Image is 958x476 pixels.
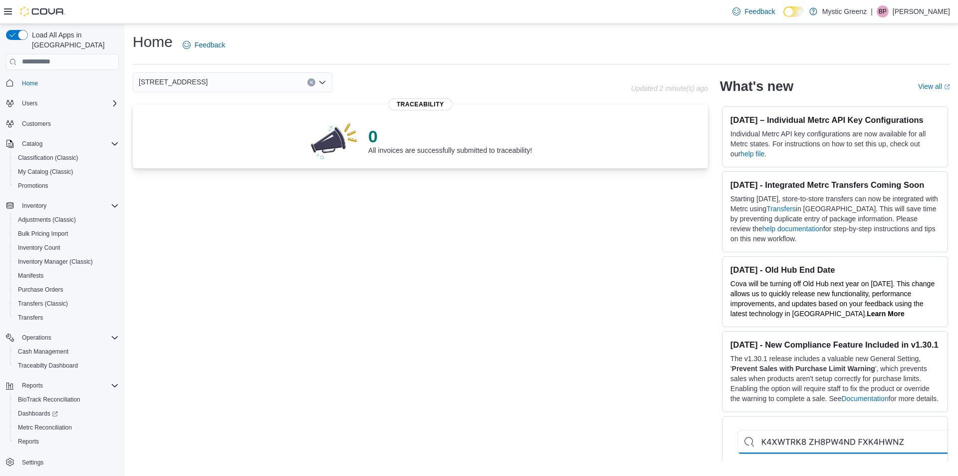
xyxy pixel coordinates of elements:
[14,242,119,254] span: Inventory Count
[179,35,229,55] a: Feedback
[18,456,119,468] span: Settings
[10,311,123,325] button: Transfers
[14,436,119,448] span: Reports
[18,216,76,224] span: Adjustments (Classic)
[14,394,119,406] span: BioTrack Reconciliation
[10,241,123,255] button: Inventory Count
[18,118,55,130] a: Customers
[10,297,123,311] button: Transfers (Classic)
[730,354,940,404] p: The v1.30.1 release includes a valuable new General Setting, ' ', which prevents sales when produ...
[14,360,119,372] span: Traceabilty Dashboard
[308,120,360,160] img: 0
[2,76,123,90] button: Home
[10,213,123,227] button: Adjustments (Classic)
[10,393,123,407] button: BioTrack Reconciliation
[879,5,887,17] span: BP
[14,298,119,310] span: Transfers (Classic)
[22,334,51,342] span: Operations
[10,421,123,435] button: Metrc Reconciliation
[14,422,119,434] span: Metrc Reconciliation
[730,129,940,159] p: Individual Metrc API key configurations are now available for all Metrc states. For instructions ...
[307,78,315,86] button: Clear input
[18,138,119,150] span: Catalog
[14,408,62,420] a: Dashboards
[18,200,50,212] button: Inventory
[10,269,123,283] button: Manifests
[841,395,888,403] a: Documentation
[14,270,47,282] a: Manifests
[10,255,123,269] button: Inventory Manager (Classic)
[14,152,119,164] span: Classification (Classic)
[18,380,119,392] span: Reports
[10,407,123,421] a: Dashboards
[14,228,72,240] a: Bulk Pricing Import
[18,348,68,356] span: Cash Management
[18,97,119,109] span: Users
[744,6,775,16] span: Feedback
[14,422,76,434] a: Metrc Reconciliation
[18,286,63,294] span: Purchase Orders
[14,284,67,296] a: Purchase Orders
[18,77,42,89] a: Home
[10,151,123,165] button: Classification (Classic)
[2,199,123,213] button: Inventory
[28,30,119,50] span: Load All Apps in [GEOGRAPHIC_DATA]
[133,32,173,52] h1: Home
[871,5,873,17] p: |
[14,270,119,282] span: Manifests
[18,314,43,322] span: Transfers
[195,40,225,50] span: Feedback
[944,84,950,90] svg: External link
[18,154,78,162] span: Classification (Classic)
[720,78,793,94] h2: What's new
[730,115,940,125] h3: [DATE] – Individual Metrc API Key Configurations
[14,408,119,420] span: Dashboards
[10,435,123,449] button: Reports
[18,457,47,469] a: Settings
[740,150,764,158] a: help file
[18,380,47,392] button: Reports
[18,77,119,89] span: Home
[22,79,38,87] span: Home
[18,97,41,109] button: Users
[22,202,46,210] span: Inventory
[14,346,72,358] a: Cash Management
[14,298,72,310] a: Transfers (Classic)
[368,126,532,154] div: All invoices are successfully submitted to traceability!
[14,256,119,268] span: Inventory Manager (Classic)
[10,283,123,297] button: Purchase Orders
[728,1,779,21] a: Feedback
[389,98,452,110] span: Traceability
[10,227,123,241] button: Bulk Pricing Import
[14,152,82,164] a: Classification (Classic)
[14,242,64,254] a: Inventory Count
[766,205,796,213] a: Transfers
[14,256,97,268] a: Inventory Manager (Classic)
[14,214,119,226] span: Adjustments (Classic)
[14,284,119,296] span: Purchase Orders
[14,346,119,358] span: Cash Management
[10,179,123,193] button: Promotions
[22,120,51,128] span: Customers
[14,228,119,240] span: Bulk Pricing Import
[18,438,39,446] span: Reports
[918,82,950,90] a: View allExternal link
[877,5,889,17] div: Billie Parrott
[730,265,940,275] h3: [DATE] - Old Hub End Date
[18,182,48,190] span: Promotions
[2,137,123,151] button: Catalog
[18,332,119,344] span: Operations
[18,332,55,344] button: Operations
[732,365,875,373] strong: Prevent Sales with Purchase Limit Warning
[368,126,532,146] p: 0
[867,310,904,318] strong: Learn More
[14,360,82,372] a: Traceabilty Dashboard
[14,180,52,192] a: Promotions
[730,280,935,318] span: Cova will be turning off Old Hub next year on [DATE]. This change allows us to quickly release ne...
[10,165,123,179] button: My Catalog (Classic)
[14,394,84,406] a: BioTrack Reconciliation
[22,140,42,148] span: Catalog
[18,362,78,370] span: Traceabilty Dashboard
[20,6,65,16] img: Cova
[2,331,123,345] button: Operations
